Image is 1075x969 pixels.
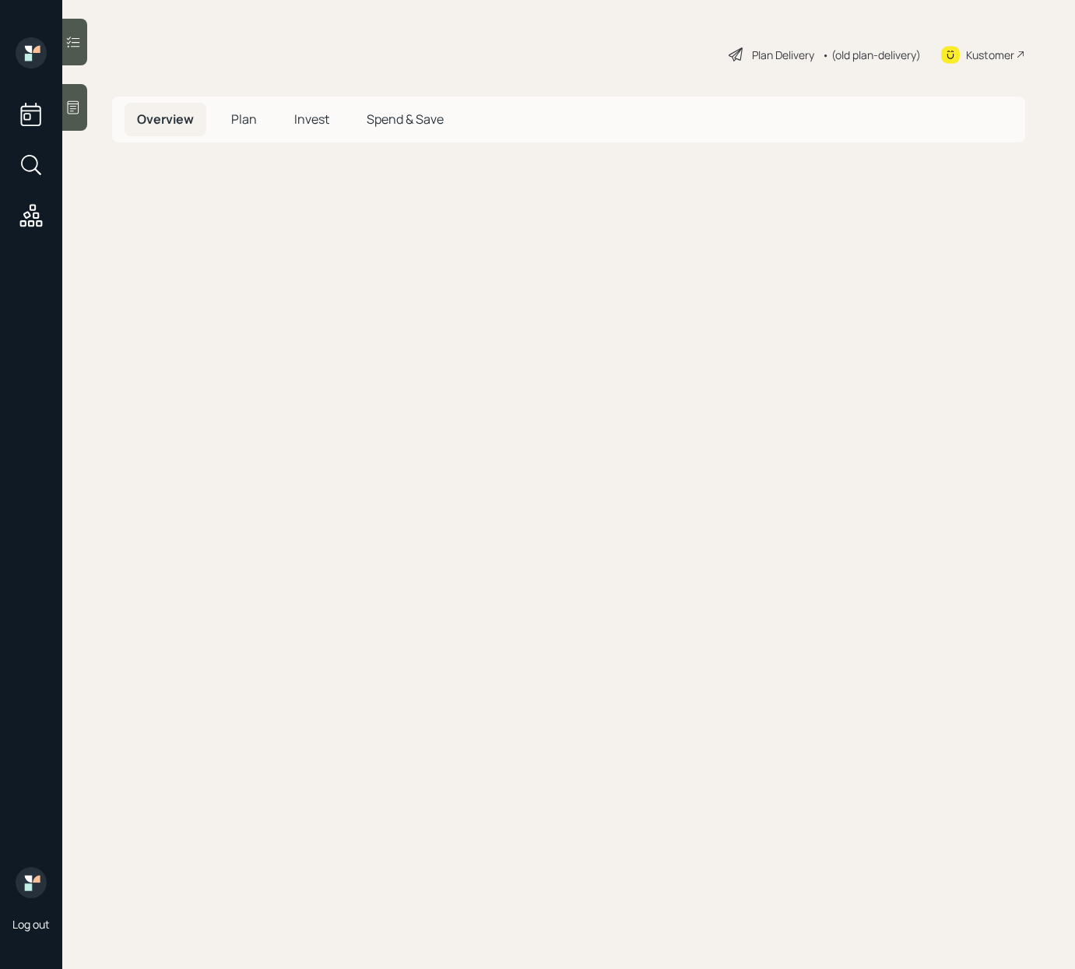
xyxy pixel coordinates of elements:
span: Invest [294,111,329,128]
span: Plan [231,111,257,128]
span: Overview [137,111,194,128]
div: Log out [12,917,50,932]
span: Spend & Save [367,111,444,128]
div: Kustomer [966,47,1014,63]
img: retirable_logo.png [16,867,47,898]
div: Plan Delivery [752,47,814,63]
div: • (old plan-delivery) [822,47,921,63]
